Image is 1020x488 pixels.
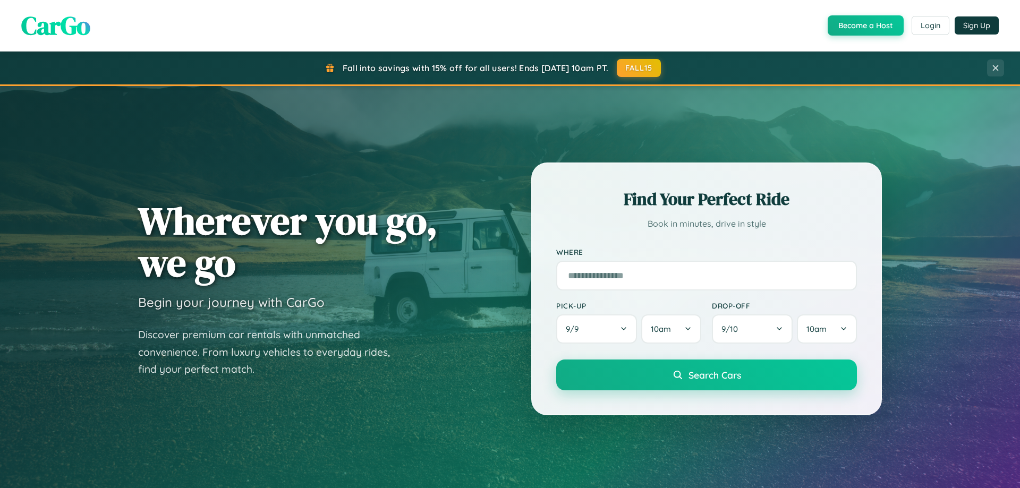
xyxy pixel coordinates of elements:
[138,200,438,284] h1: Wherever you go, we go
[797,314,857,344] button: 10am
[556,187,857,211] h2: Find Your Perfect Ride
[641,314,701,344] button: 10am
[556,359,857,390] button: Search Cars
[556,301,701,310] label: Pick-up
[955,16,999,35] button: Sign Up
[566,324,584,334] span: 9 / 9
[712,314,793,344] button: 9/10
[712,301,857,310] label: Drop-off
[651,324,671,334] span: 10am
[556,314,637,344] button: 9/9
[556,247,857,256] label: Where
[138,326,404,378] p: Discover premium car rentals with unmatched convenience. From luxury vehicles to everyday rides, ...
[138,294,325,310] h3: Begin your journey with CarGo
[617,59,661,77] button: FALL15
[806,324,827,334] span: 10am
[828,15,904,36] button: Become a Host
[556,216,857,232] p: Book in minutes, drive in style
[21,8,90,43] span: CarGo
[912,16,949,35] button: Login
[343,63,609,73] span: Fall into savings with 15% off for all users! Ends [DATE] 10am PT.
[721,324,743,334] span: 9 / 10
[688,369,741,381] span: Search Cars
